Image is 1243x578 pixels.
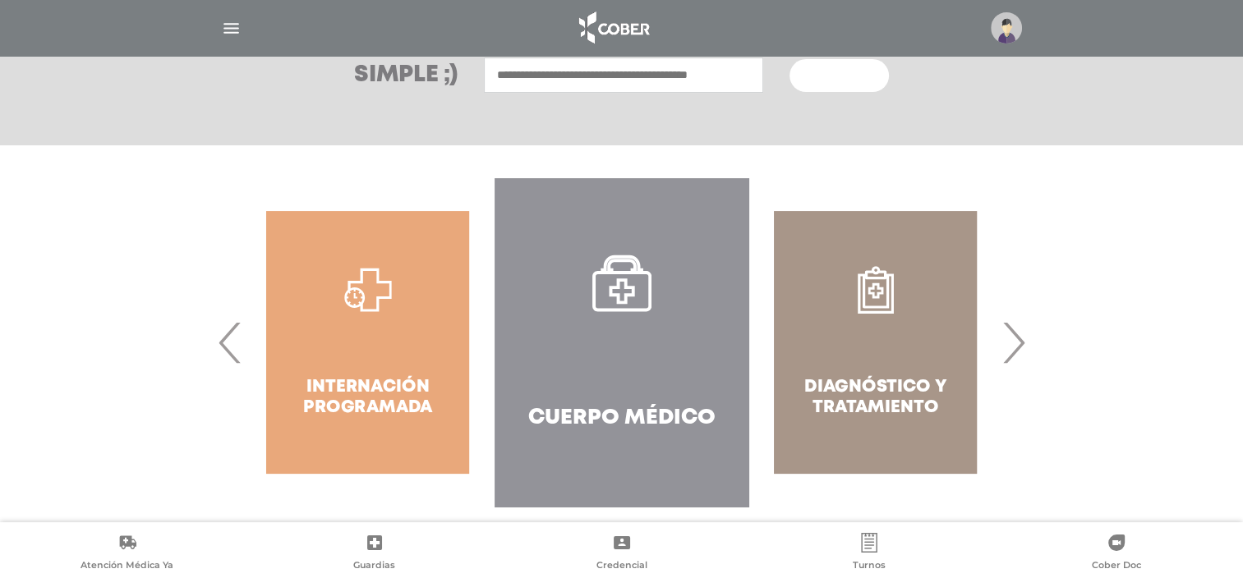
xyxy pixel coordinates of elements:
[992,533,1240,575] a: Cober Doc
[997,298,1029,387] span: Next
[745,533,992,575] a: Turnos
[1092,559,1141,574] span: Cober Doc
[251,533,498,575] a: Guardias
[596,559,647,574] span: Credencial
[570,8,656,48] img: logo_cober_home-white.png
[354,64,458,87] h3: Simple ;)
[3,533,251,575] a: Atención Médica Ya
[498,533,745,575] a: Credencial
[353,559,395,574] span: Guardias
[790,59,888,92] button: Buscar
[221,18,242,39] img: Cober_menu-lines-white.svg
[495,178,748,507] a: Cuerpo Médico
[528,406,716,431] h4: Cuerpo Médico
[809,71,857,82] span: Buscar
[853,559,886,574] span: Turnos
[214,298,246,387] span: Previous
[991,12,1022,44] img: profile-placeholder.svg
[81,559,173,574] span: Atención Médica Ya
